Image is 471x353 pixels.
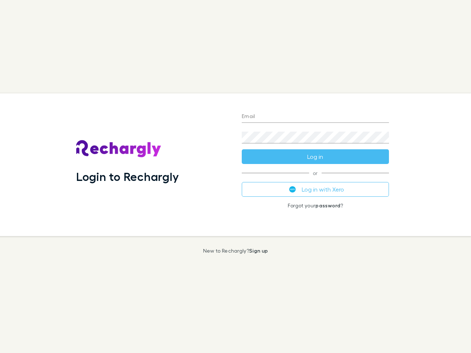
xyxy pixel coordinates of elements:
p: Forgot your ? [242,203,389,208]
button: Log in [242,149,389,164]
button: Log in with Xero [242,182,389,197]
img: Xero's logo [289,186,296,193]
p: New to Rechargly? [203,248,268,254]
h1: Login to Rechargly [76,170,179,183]
a: password [315,202,340,208]
img: Rechargly's Logo [76,140,162,158]
a: Sign up [249,247,268,254]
